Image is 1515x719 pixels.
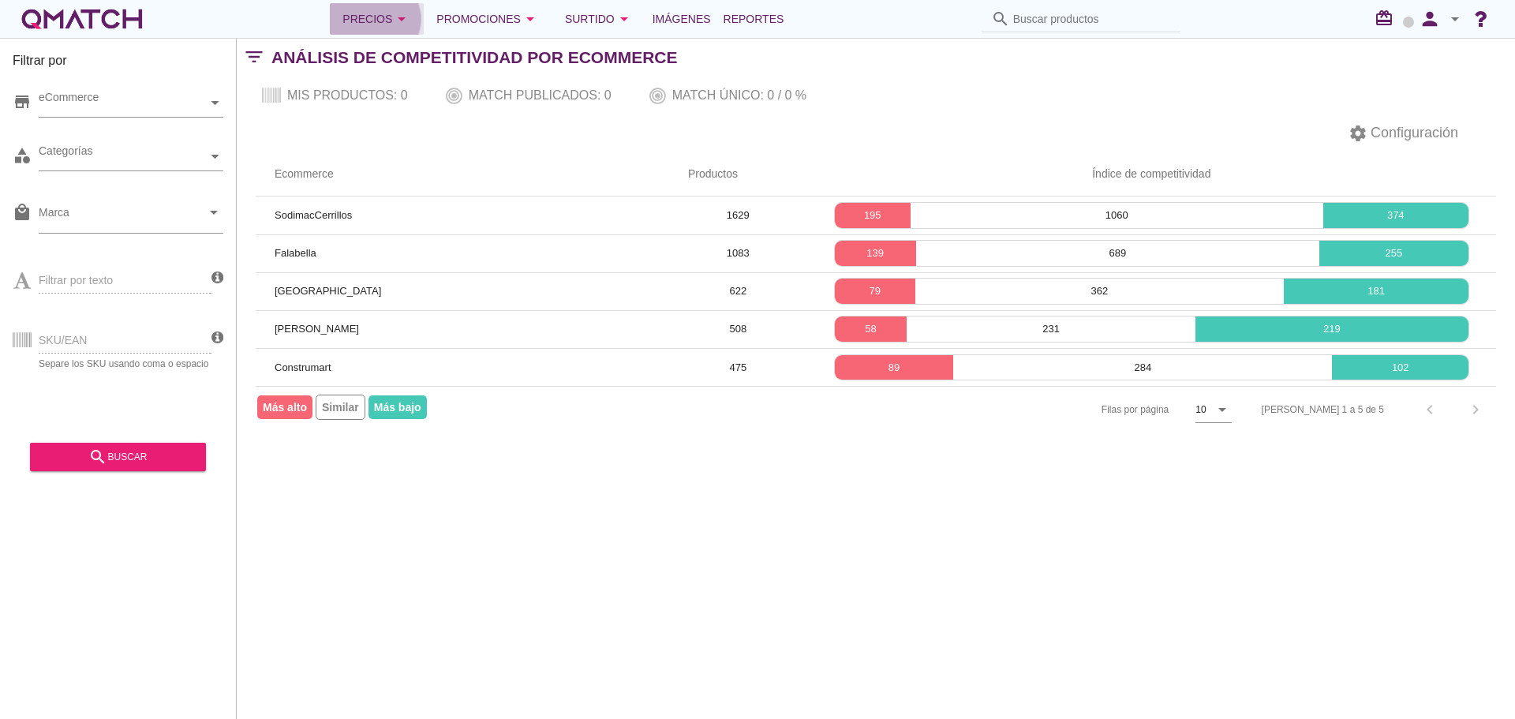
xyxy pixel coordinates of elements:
[1332,360,1468,376] p: 102
[1213,400,1232,419] i: arrow_drop_down
[275,209,352,221] span: SodimacCerrillos
[835,208,911,223] p: 195
[275,361,331,373] span: Construmart
[204,203,223,222] i: arrow_drop_down
[835,283,915,299] p: 79
[13,51,223,77] h3: Filtrar por
[88,448,107,466] i: search
[275,323,359,335] span: [PERSON_NAME]
[1013,6,1171,32] input: Buscar productos
[1414,8,1446,30] i: person
[1323,208,1468,223] p: 374
[257,395,312,419] span: Más alto
[835,245,916,261] p: 139
[13,203,32,222] i: local_mall
[19,3,145,35] a: white-qmatch-logo
[1446,9,1464,28] i: arrow_drop_down
[436,9,540,28] div: Promociones
[669,152,807,197] th: Productos: Not sorted.
[316,395,365,420] span: Similar
[1367,122,1458,144] span: Configuración
[646,3,717,35] a: Imágenes
[669,310,807,348] td: 508
[669,234,807,272] td: 1083
[653,9,711,28] span: Imágenes
[907,321,1195,337] p: 231
[565,9,634,28] div: Surtido
[1195,321,1468,337] p: 219
[30,443,206,471] button: buscar
[256,152,669,197] th: Ecommerce: Not sorted.
[944,387,1232,433] div: Filas por página
[330,3,424,35] button: Precios
[916,245,1319,261] p: 689
[911,208,1323,223] p: 1060
[13,146,32,165] i: category
[552,3,646,35] button: Surtido
[991,9,1010,28] i: search
[1262,403,1384,417] div: [PERSON_NAME] 1 a 5 de 5
[1375,9,1400,28] i: redeem
[953,360,1332,376] p: 284
[43,448,193,466] div: buscar
[342,9,411,28] div: Precios
[915,283,1285,299] p: 362
[392,9,411,28] i: arrow_drop_down
[835,360,954,376] p: 89
[521,9,540,28] i: arrow_drop_down
[368,395,427,419] span: Más bajo
[1195,403,1206,417] div: 10
[807,152,1496,197] th: Índice de competitividad: Not sorted.
[669,197,807,234] td: 1629
[1319,245,1468,261] p: 255
[275,285,381,297] span: [GEOGRAPHIC_DATA]
[275,247,316,259] span: Falabella
[717,3,791,35] a: Reportes
[669,272,807,310] td: 622
[669,348,807,386] td: 475
[615,9,634,28] i: arrow_drop_down
[1336,119,1471,148] button: Configuración
[13,92,32,111] i: store
[424,3,552,35] button: Promociones
[1284,283,1468,299] p: 181
[1349,124,1367,143] i: settings
[724,9,784,28] span: Reportes
[271,45,678,70] h2: Análisis de competitividad por Ecommerce
[835,321,907,337] p: 58
[237,57,271,58] i: filter_list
